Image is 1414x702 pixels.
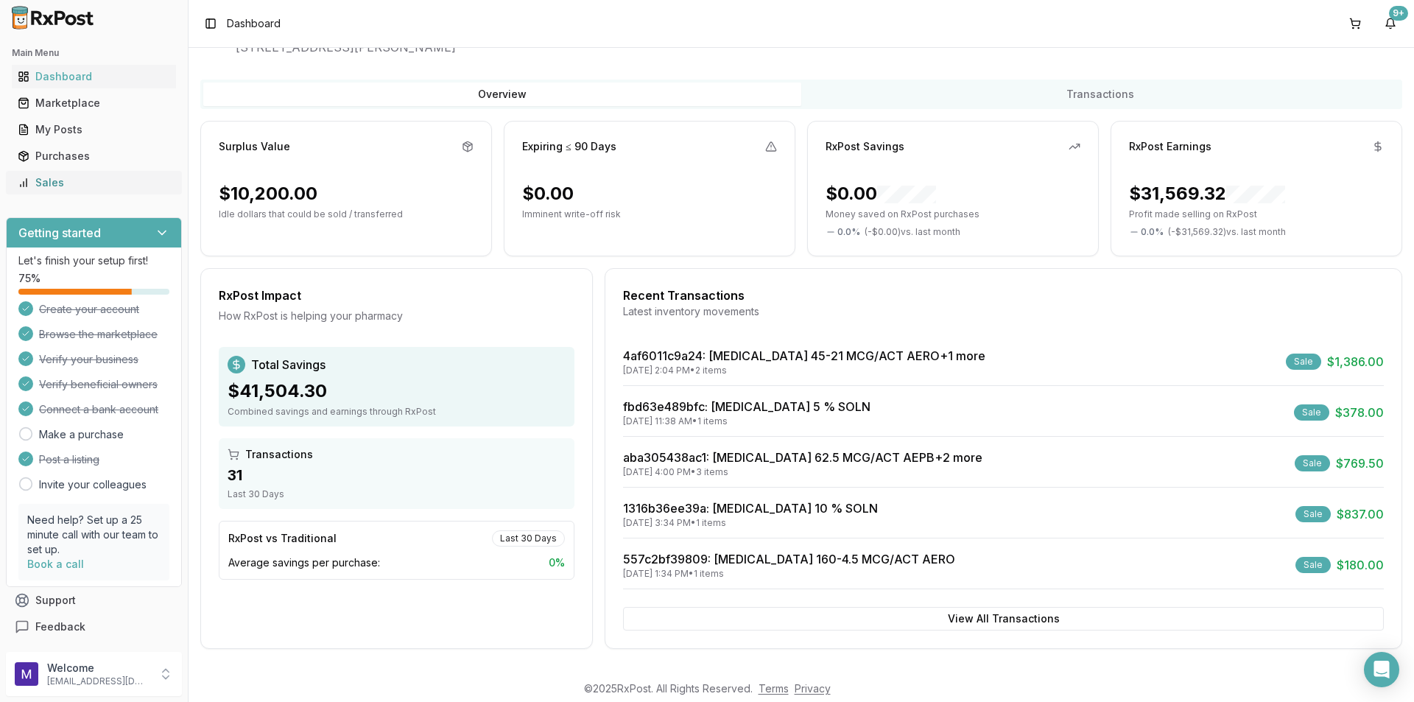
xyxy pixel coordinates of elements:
[6,118,182,141] button: My Posts
[1129,182,1285,206] div: $31,569.32
[623,348,985,363] a: 4af6011c9a24: [MEDICAL_DATA] 45-21 MCG/ACT AERO+1 more
[6,6,100,29] img: RxPost Logo
[219,309,574,323] div: How RxPost is helping your pharmacy
[12,63,176,90] a: Dashboard
[39,452,99,467] span: Post a listing
[18,271,41,286] span: 75 %
[623,287,1384,304] div: Recent Transactions
[759,682,789,695] a: Terms
[623,552,955,566] a: 557c2bf39809: [MEDICAL_DATA] 160-4.5 MCG/ACT AERO
[15,662,38,686] img: User avatar
[826,139,904,154] div: RxPost Savings
[492,530,565,547] div: Last 30 Days
[12,169,176,196] a: Sales
[18,175,170,190] div: Sales
[6,65,182,88] button: Dashboard
[623,501,878,516] a: 1316b36ee39a: [MEDICAL_DATA] 10 % SOLN
[623,517,878,529] div: [DATE] 3:34 PM • 1 items
[245,447,313,462] span: Transactions
[549,555,565,570] span: 0 %
[1364,652,1399,687] div: Open Intercom Messenger
[6,144,182,168] button: Purchases
[623,304,1384,319] div: Latest inventory movements
[1295,455,1330,471] div: Sale
[623,399,870,414] a: fbd63e489bfc: [MEDICAL_DATA] 5 % SOLN
[6,91,182,115] button: Marketplace
[1295,557,1331,573] div: Sale
[35,619,85,634] span: Feedback
[47,661,150,675] p: Welcome
[6,587,182,614] button: Support
[12,90,176,116] a: Marketplace
[837,226,860,238] span: 0.0 %
[228,406,566,418] div: Combined savings and earnings through RxPost
[623,568,955,580] div: [DATE] 1:34 PM • 1 items
[1286,354,1321,370] div: Sale
[18,122,170,137] div: My Posts
[6,171,182,194] button: Sales
[826,208,1080,220] p: Money saved on RxPost purchases
[18,96,170,110] div: Marketplace
[227,16,281,31] nav: breadcrumb
[826,182,936,206] div: $0.00
[623,607,1384,631] button: View All Transactions
[39,402,158,417] span: Connect a bank account
[1294,404,1329,421] div: Sale
[1337,505,1384,523] span: $837.00
[522,182,574,206] div: $0.00
[522,139,616,154] div: Expiring ≤ 90 Days
[219,287,574,304] div: RxPost Impact
[1336,454,1384,472] span: $769.50
[203,83,801,106] button: Overview
[12,143,176,169] a: Purchases
[227,16,281,31] span: Dashboard
[18,224,101,242] h3: Getting started
[1129,139,1211,154] div: RxPost Earnings
[18,149,170,164] div: Purchases
[228,555,380,570] span: Average savings per purchase:
[522,208,777,220] p: Imminent write-off risk
[39,302,139,317] span: Create your account
[623,466,982,478] div: [DATE] 4:00 PM • 3 items
[795,682,831,695] a: Privacy
[39,327,158,342] span: Browse the marketplace
[39,427,124,442] a: Make a purchase
[27,513,161,557] p: Need help? Set up a 25 minute call with our team to set up.
[1129,208,1384,220] p: Profit made selling on RxPost
[39,352,138,367] span: Verify your business
[228,379,566,403] div: $41,504.30
[47,675,150,687] p: [EMAIL_ADDRESS][DOMAIN_NAME]
[18,69,170,84] div: Dashboard
[219,139,290,154] div: Surplus Value
[1141,226,1164,238] span: 0.0 %
[251,356,326,373] span: Total Savings
[12,47,176,59] h2: Main Menu
[1337,556,1384,574] span: $180.00
[623,450,982,465] a: aba305438ac1: [MEDICAL_DATA] 62.5 MCG/ACT AEPB+2 more
[801,83,1399,106] button: Transactions
[219,208,474,220] p: Idle dollars that could be sold / transferred
[6,614,182,640] button: Feedback
[228,531,337,546] div: RxPost vs Traditional
[623,415,870,427] div: [DATE] 11:38 AM • 1 items
[1335,404,1384,421] span: $378.00
[865,226,960,238] span: ( - $0.00 ) vs. last month
[18,253,169,268] p: Let's finish your setup first!
[228,488,566,500] div: Last 30 Days
[1295,506,1331,522] div: Sale
[219,182,317,206] div: $10,200.00
[39,377,158,392] span: Verify beneficial owners
[1327,353,1384,371] span: $1,386.00
[27,558,84,570] a: Book a call
[1389,6,1408,21] div: 9+
[12,116,176,143] a: My Posts
[228,465,566,485] div: 31
[1168,226,1286,238] span: ( - $31,569.32 ) vs. last month
[1379,12,1402,35] button: 9+
[39,477,147,492] a: Invite your colleagues
[623,365,985,376] div: [DATE] 2:04 PM • 2 items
